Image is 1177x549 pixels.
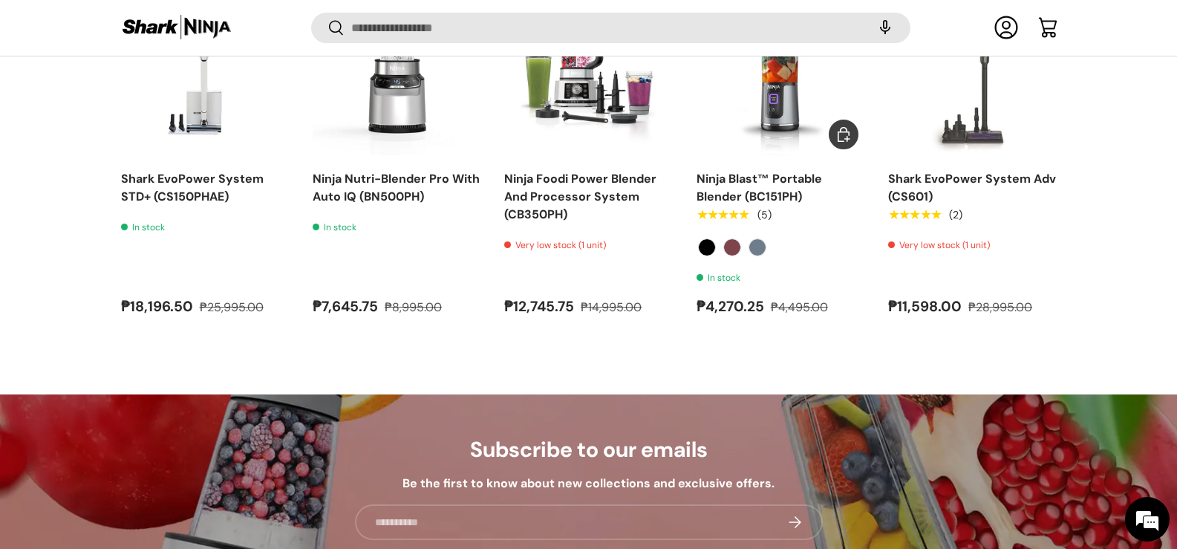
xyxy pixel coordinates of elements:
speech-search-button: Search by voice [861,12,909,45]
label: Cranberry [723,238,741,256]
a: Ninja Nutri-Blender Pro With Auto IQ (BN500PH) [313,171,480,204]
div: Chat with us now [77,83,250,103]
label: Black [698,238,716,256]
h2: Subscribe to our emails [355,436,823,464]
div: Minimize live chat window [244,7,279,43]
a: Shark EvoPower System STD+ (CS150PHAE) [121,171,264,204]
a: Shark EvoPower System Adv (CS601) [888,171,1056,204]
label: Navy Blue [749,238,766,256]
p: Be the first to know about new collections and exclusive offers. [355,475,823,493]
img: Shark Ninja Philippines [121,13,232,42]
a: Ninja Blast™ Portable Blender (BC151PH) [697,171,822,204]
a: Ninja Foodi Power Blender And Processor System (CB350PH) [504,171,656,222]
span: We're online! [86,174,205,324]
textarea: Type your message and hit 'Enter' [7,380,283,432]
